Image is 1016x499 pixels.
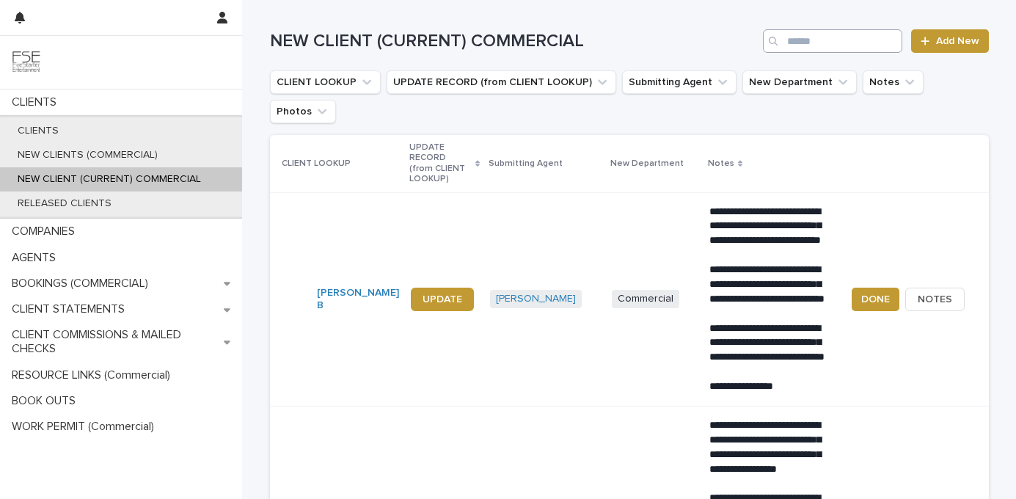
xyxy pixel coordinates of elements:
p: WORK PERMIT (Commercial) [6,420,166,434]
img: 9JgRvJ3ETPGCJDhvPVA5 [12,48,41,77]
p: UPDATE RECORD (from CLIENT LOOKUP) [409,139,472,188]
h1: NEW CLIENT (CURRENT) COMMERCIAL [270,31,758,52]
button: Photos [270,100,336,123]
input: Search [763,29,902,53]
button: Submitting Agent [622,70,737,94]
span: Commercial [612,290,679,308]
p: RELEASED CLIENTS [6,197,123,210]
p: CLIENT STATEMENTS [6,302,136,316]
button: Notes [863,70,924,94]
a: [PERSON_NAME] [496,293,576,305]
a: Add New [911,29,988,53]
button: CLIENT LOOKUP [270,70,381,94]
p: COMPANIES [6,225,87,238]
p: BOOK OUTS [6,394,87,408]
p: Notes [708,156,734,172]
p: NEW CLIENTS (COMMERCIAL) [6,149,169,161]
p: New Department [610,156,684,172]
button: NOTES [905,288,965,311]
p: AGENTS [6,251,67,265]
p: RESOURCE LINKS (Commercial) [6,368,182,382]
button: New Department [742,70,857,94]
p: CLIENT LOOKUP [282,156,351,172]
p: CLIENT COMMISSIONS & MAILED CHECKS [6,328,224,356]
span: DONE [861,292,890,307]
p: BOOKINGS (COMMERCIAL) [6,277,160,291]
span: UPDATE [423,294,462,305]
p: CLIENTS [6,95,68,109]
button: DONE [852,288,899,311]
a: UPDATE [411,288,474,311]
a: [PERSON_NAME] B [317,287,399,312]
span: Add New [936,36,979,46]
p: Submitting Agent [489,156,563,172]
p: NEW CLIENT (CURRENT) COMMERCIAL [6,173,213,186]
button: UPDATE RECORD (from CLIENT LOOKUP) [387,70,616,94]
p: CLIENTS [6,125,70,137]
span: NOTES [918,292,952,307]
